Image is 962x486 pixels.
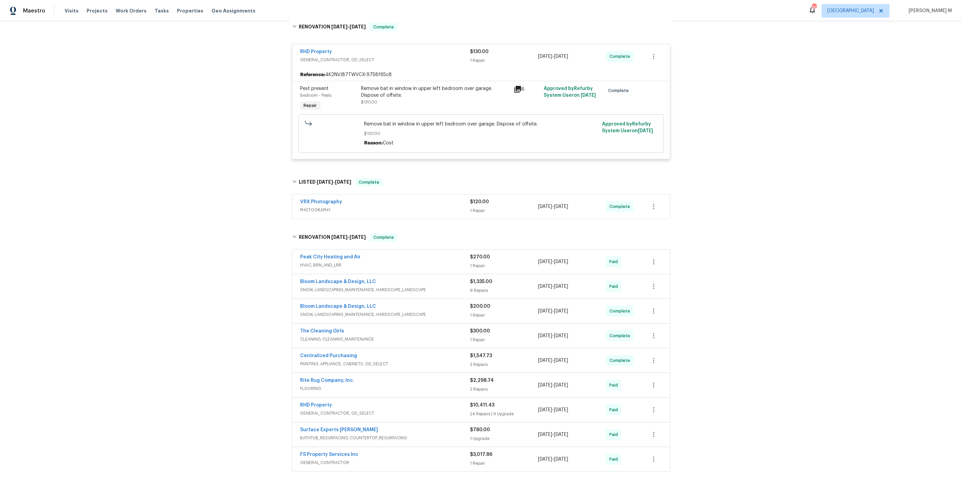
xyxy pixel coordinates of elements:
[554,284,568,289] span: [DATE]
[300,385,470,392] span: FLOORING
[300,56,470,63] span: GENERAL_CONTRACTOR, OD_SELECT
[538,203,568,210] span: -
[538,308,568,315] span: -
[470,312,538,319] div: 1 Repair
[538,383,552,388] span: [DATE]
[470,57,538,64] div: 1 Repair
[317,180,351,184] span: -
[300,311,470,318] span: SNOW, LANDSCAPING_MAINTENANCE, HARDSCAPE_LANDSCAPE
[211,7,255,14] span: Geo Assignments
[364,141,383,145] span: Reason:
[538,332,568,339] span: -
[609,203,633,210] span: Complete
[538,54,552,59] span: [DATE]
[290,227,672,248] div: RENOVATION [DATE]-[DATE]Complete
[609,308,633,315] span: Complete
[609,332,633,339] span: Complete
[177,7,203,14] span: Properties
[300,49,332,54] a: RHD Property
[301,102,320,109] span: Repair
[538,309,552,314] span: [DATE]
[827,7,874,14] span: [GEOGRAPHIC_DATA]
[290,16,672,38] div: RENOVATION [DATE]-[DATE]Complete
[538,358,552,363] span: [DATE]
[87,7,108,14] span: Projects
[609,431,621,438] span: Paid
[609,382,621,389] span: Paid
[812,4,816,11] div: 60
[538,258,568,265] span: -
[470,452,493,457] span: $3,017.86
[538,284,552,289] span: [DATE]
[470,403,495,408] span: $10,411.43
[300,262,470,269] span: HVAC, BRN_AND_LRR
[609,407,621,413] span: Paid
[300,207,470,213] span: PHOTOGRAPHY
[538,407,568,413] span: -
[538,259,552,264] span: [DATE]
[383,141,394,145] span: Cost
[155,8,169,13] span: Tasks
[292,69,670,81] div: 4K2NVJ87TWVCX-9758f65c8
[538,53,568,60] span: -
[300,435,470,441] span: BATHTUB_RESURFACING, COUNTERTOP_RESURFACING
[538,432,552,437] span: [DATE]
[470,279,493,284] span: $1,335.00
[470,207,538,214] div: 1 Repair
[470,361,538,368] div: 3 Repairs
[538,408,552,412] span: [DATE]
[554,408,568,412] span: [DATE]
[331,24,348,29] span: [DATE]
[470,337,538,343] div: 1 Repair
[470,353,492,358] span: $1,547.73
[65,7,79,14] span: Visits
[364,121,598,128] span: Remove bat in window in upper left bedroom over garage. Dispose of offsite.
[364,130,598,137] span: $130.00
[609,357,633,364] span: Complete
[299,233,366,241] h6: RENOVATION
[609,53,633,60] span: Complete
[300,93,332,97] span: Bedroom - Pests
[470,378,494,383] span: $2,298.74
[470,304,491,309] span: $200.00
[23,7,45,14] span: Maestro
[299,178,351,186] h6: LISTED
[331,24,366,29] span: -
[470,386,538,393] div: 2 Repairs
[299,23,366,31] h6: RENOVATION
[538,457,552,462] span: [DATE]
[361,100,378,104] span: $130.00
[554,457,568,462] span: [DATE]
[300,279,376,284] a: Bloom Landscape & Design, LLC
[554,309,568,314] span: [DATE]
[538,357,568,364] span: -
[350,235,366,239] span: [DATE]
[538,283,568,290] span: -
[906,7,952,14] span: [PERSON_NAME] M
[554,333,568,338] span: [DATE]
[300,403,332,408] a: RHD Property
[538,204,552,209] span: [DATE]
[300,286,470,293] span: SNOW, LANDSCAPING_MAINTENANCE, HARDSCAPE_LANDSCAPE
[371,234,397,241] span: Complete
[470,460,538,467] div: 1 Repair
[470,262,538,269] div: 1 Repair
[609,283,621,290] span: Paid
[331,235,366,239] span: -
[356,179,382,186] span: Complete
[609,258,621,265] span: Paid
[300,353,357,358] a: Centralized Purchasing
[300,336,470,343] span: CLEANING, CLEANING_MAINTENANCE
[300,378,355,383] a: Rite Rug Company, Inc.
[470,200,489,204] span: $120.00
[350,24,366,29] span: [DATE]
[544,86,596,98] span: Approved by Refurby System User on
[538,456,568,463] span: -
[300,459,470,466] span: GENERAL_CONTRACTOR
[609,456,621,463] span: Paid
[554,383,568,388] span: [DATE]
[371,24,397,30] span: Complete
[290,171,672,193] div: LISTED [DATE]-[DATE]Complete
[608,87,631,94] span: Complete
[300,71,326,78] b: Reference:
